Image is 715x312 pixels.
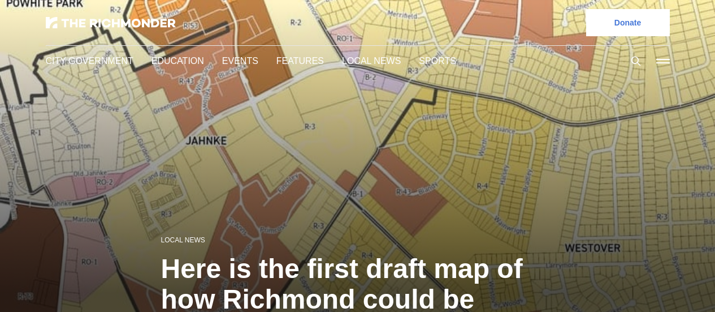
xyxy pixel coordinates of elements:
[151,56,204,66] a: Education
[586,9,670,36] a: Donate
[46,56,133,66] a: City Government
[419,56,456,66] a: Sports
[342,56,401,66] a: Local News
[161,236,205,244] a: Local News
[222,56,258,66] a: Events
[46,17,176,28] img: The Richmonder
[619,257,715,312] iframe: portal-trigger
[276,56,324,66] a: Features
[627,53,644,70] button: Search this site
